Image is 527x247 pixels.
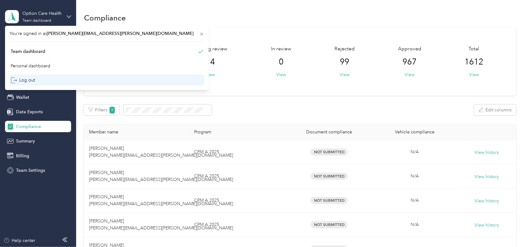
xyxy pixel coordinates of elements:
span: N/A [411,222,419,227]
span: Approved [398,45,421,53]
span: N/A [411,149,419,154]
td: CPM A 2025 [189,188,286,213]
td: CPM A 2025 [189,140,286,164]
div: Team dashboard [22,19,51,23]
td: CPM A 2025 [189,164,286,188]
button: View history [475,198,499,205]
span: Team Settings [16,167,45,174]
span: Not Submitted [311,197,348,204]
div: Log out [11,77,35,83]
button: View [405,71,415,78]
span: You’re signed in as [9,30,204,37]
span: 0 [279,57,283,67]
span: Wallet [16,94,29,101]
div: Team dashboard [11,48,45,55]
th: Member name [84,124,189,140]
button: View [276,71,286,78]
span: 99 [340,57,349,67]
span: 14 [205,57,215,67]
span: Rejected [334,45,355,53]
span: Data Exports [16,109,43,115]
button: View [205,71,215,78]
span: Not Submitted [311,173,348,180]
span: Pending review [193,45,227,53]
iframe: Everlance-gr Chat Button Frame [492,212,527,247]
span: N/A [411,173,419,179]
span: N/A [411,198,419,203]
h1: Compliance [84,14,126,21]
span: Billing [16,153,29,159]
span: Total [469,45,479,53]
div: Vehicle compliance [377,129,453,135]
button: View history [475,222,499,229]
button: View [340,71,350,78]
span: 1612 [465,57,484,67]
span: Not Submitted [311,221,348,228]
span: [PERSON_NAME] [PERSON_NAME][EMAIL_ADDRESS][PERSON_NAME][DOMAIN_NAME] [89,170,233,182]
span: Summary [16,138,35,144]
div: Personal dashboard [11,63,50,69]
span: [PERSON_NAME] [PERSON_NAME][EMAIL_ADDRESS][PERSON_NAME][DOMAIN_NAME] [89,194,233,206]
div: Document compliance [291,129,367,135]
button: Help center [3,237,36,244]
button: View [469,71,479,78]
span: Not Submitted [311,149,348,156]
span: In review [271,45,291,53]
th: Program [189,124,286,140]
button: Filters1 [84,104,120,115]
span: 967 [403,57,417,67]
div: Option Care Health [22,10,62,17]
button: Edit columns [474,104,516,115]
span: 1 [109,107,115,114]
button: View history [475,173,499,180]
button: View history [475,149,499,156]
span: [PERSON_NAME][EMAIL_ADDRESS][PERSON_NAME][DOMAIN_NAME] [47,31,193,36]
span: Compliance [16,123,41,130]
span: [PERSON_NAME] [PERSON_NAME][EMAIL_ADDRESS][PERSON_NAME][DOMAIN_NAME] [89,218,233,231]
td: CPM A 2025 [189,213,286,237]
span: [PERSON_NAME] [PERSON_NAME][EMAIL_ADDRESS][PERSON_NAME][DOMAIN_NAME] [89,146,233,158]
